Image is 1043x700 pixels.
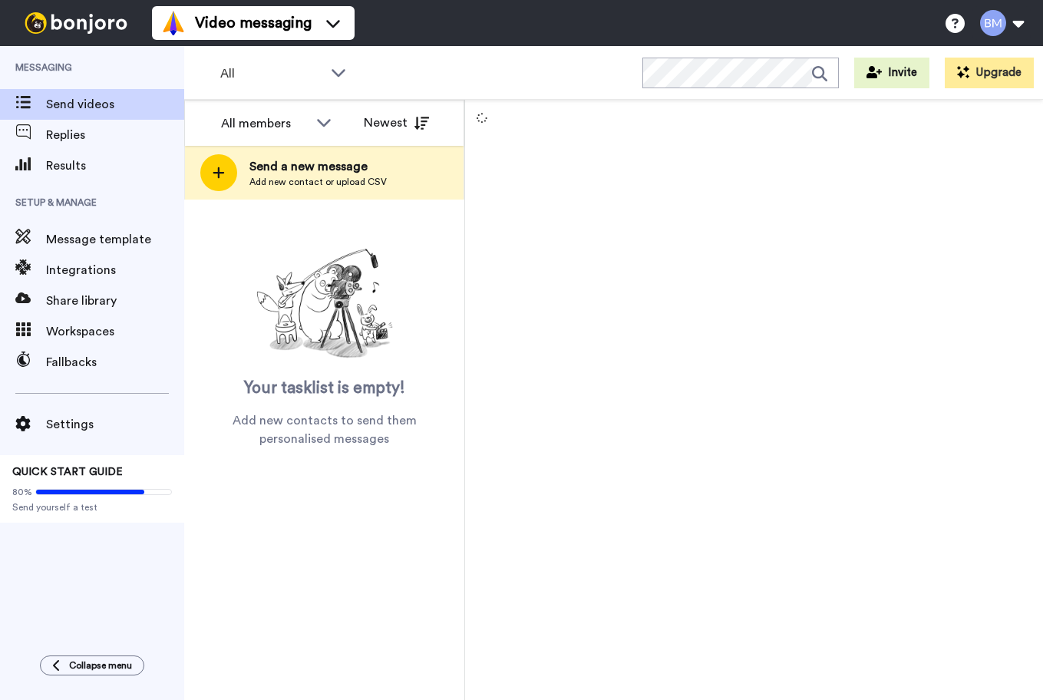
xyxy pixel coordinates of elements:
img: bj-logo-header-white.svg [18,12,134,34]
button: Upgrade [945,58,1034,88]
span: Add new contacts to send them personalised messages [207,411,441,448]
span: Send yourself a test [12,501,172,513]
span: Send a new message [249,157,387,176]
span: Video messaging [195,12,312,34]
span: Your tasklist is empty! [244,377,405,400]
span: Workspaces [46,322,184,341]
span: Collapse menu [69,659,132,672]
span: Message template [46,230,184,249]
button: Invite [854,58,929,88]
span: Share library [46,292,184,310]
span: Settings [46,415,184,434]
span: Replies [46,126,184,144]
span: All [220,64,323,83]
span: Results [46,157,184,175]
span: Send videos [46,95,184,114]
img: ready-set-action.png [248,243,401,365]
span: Fallbacks [46,353,184,371]
div: All members [221,114,309,133]
span: Integrations [46,261,184,279]
button: Newest [352,107,441,138]
span: 80% [12,486,32,498]
span: QUICK START GUIDE [12,467,123,477]
img: vm-color.svg [161,11,186,35]
span: Add new contact or upload CSV [249,176,387,188]
button: Collapse menu [40,655,144,675]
